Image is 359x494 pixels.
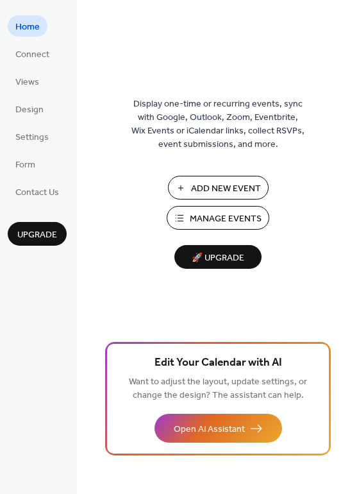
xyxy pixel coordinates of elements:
[154,414,282,443] button: Open AI Assistant
[8,181,67,202] a: Contact Us
[8,126,56,147] a: Settings
[15,76,39,89] span: Views
[15,158,35,172] span: Form
[8,15,47,37] a: Home
[190,212,262,226] span: Manage Events
[154,354,282,372] span: Edit Your Calendar with AI
[129,373,307,404] span: Want to adjust the layout, update settings, or change the design? The assistant can help.
[191,182,261,196] span: Add New Event
[17,228,57,242] span: Upgrade
[8,153,43,175] a: Form
[168,176,269,200] button: Add New Event
[8,71,47,92] a: Views
[15,131,49,144] span: Settings
[15,48,49,62] span: Connect
[15,103,44,117] span: Design
[131,98,305,151] span: Display one-time or recurring events, sync with Google, Outlook, Zoom, Eventbrite, Wix Events or ...
[8,98,51,119] a: Design
[182,250,254,267] span: 🚀 Upgrade
[167,206,269,230] button: Manage Events
[174,423,245,436] span: Open AI Assistant
[174,245,262,269] button: 🚀 Upgrade
[15,186,59,200] span: Contact Us
[8,222,67,246] button: Upgrade
[15,21,40,34] span: Home
[8,43,57,64] a: Connect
